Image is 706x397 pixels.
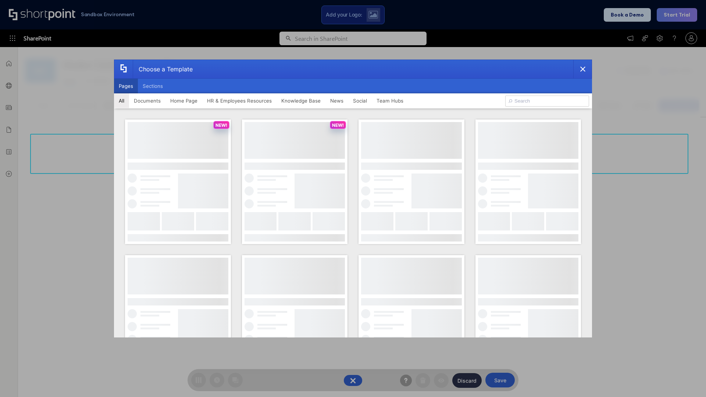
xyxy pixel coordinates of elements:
button: Documents [129,93,165,108]
input: Search [505,96,589,107]
button: Pages [114,79,138,93]
button: All [114,93,129,108]
p: NEW! [215,122,227,128]
div: template selector [114,60,592,337]
p: NEW! [332,122,344,128]
button: Sections [138,79,168,93]
button: News [325,93,348,108]
button: HR & Employees Resources [202,93,277,108]
div: Choose a Template [133,60,193,78]
button: Team Hubs [372,93,408,108]
iframe: Chat Widget [669,362,706,397]
button: Social [348,93,372,108]
button: Home Page [165,93,202,108]
button: Knowledge Base [277,93,325,108]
